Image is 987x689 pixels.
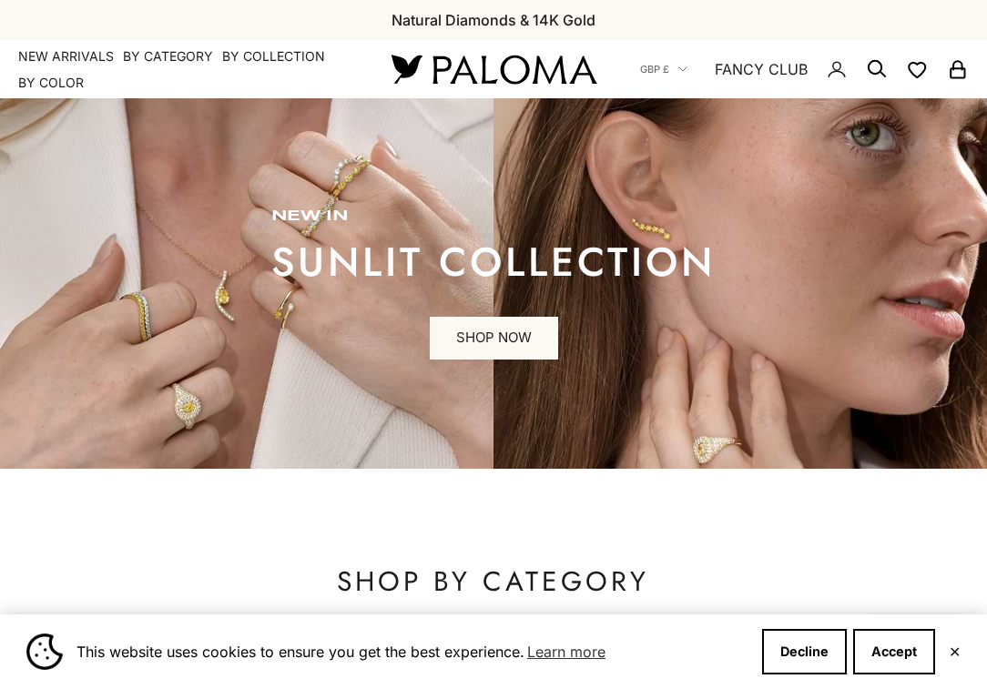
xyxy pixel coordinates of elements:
a: FANCY CLUB [715,57,808,81]
a: SHOP NOW [430,317,558,360]
button: Decline [762,629,847,674]
a: Learn more [524,638,608,665]
summary: By Category [123,47,213,66]
p: sunlit collection [271,244,716,280]
span: This website uses cookies to ensure you get the best experience. [76,638,748,665]
a: NEW ARRIVALS [18,47,114,66]
p: Natural Diamonds & 14K Gold [392,8,595,32]
button: Close [949,646,961,657]
p: SHOP BY CATEGORY [80,563,907,600]
button: Accept [853,629,935,674]
span: GBP £ [640,61,669,77]
summary: By Collection [222,47,325,66]
nav: Primary navigation [18,47,348,92]
button: GBP £ [640,61,687,77]
p: new in [271,208,716,226]
nav: Secondary navigation [640,40,969,98]
summary: By Color [18,74,84,92]
img: Cookie banner [26,633,63,670]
